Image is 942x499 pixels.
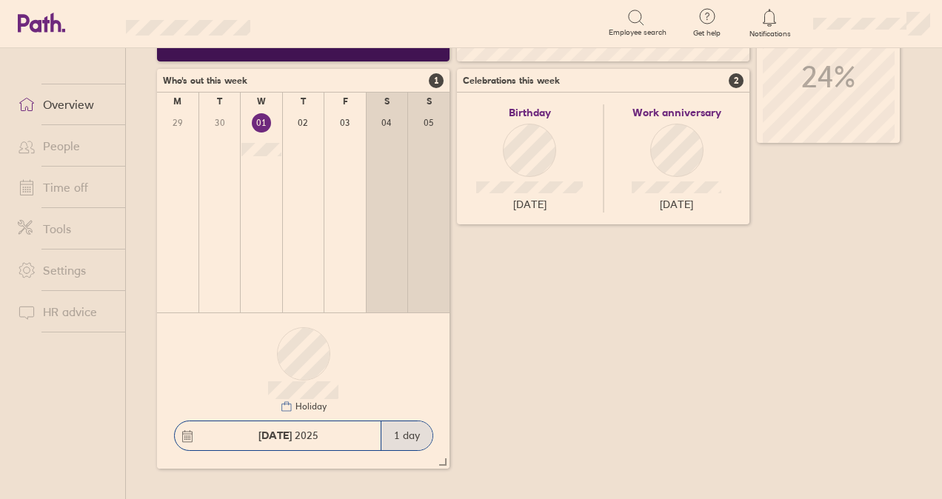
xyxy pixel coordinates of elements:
[6,255,125,285] a: Settings
[609,28,667,37] span: Employee search
[6,90,125,119] a: Overview
[429,73,444,88] span: 1
[513,198,547,210] span: [DATE]
[463,76,560,86] span: Celebrations this week
[257,96,266,107] div: W
[632,107,721,118] span: Work anniversary
[6,214,125,244] a: Tools
[163,76,247,86] span: Who's out this week
[381,421,432,450] div: 1 day
[258,429,318,441] span: 2025
[6,173,125,202] a: Time off
[293,401,327,412] div: Holiday
[343,96,348,107] div: F
[660,198,693,210] span: [DATE]
[301,96,306,107] div: T
[746,7,794,38] a: Notifications
[427,96,432,107] div: S
[384,96,390,107] div: S
[509,107,551,118] span: Birthday
[290,16,328,29] div: Search
[729,73,744,88] span: 2
[746,30,794,38] span: Notifications
[6,131,125,161] a: People
[6,297,125,326] a: HR advice
[258,429,292,442] strong: [DATE]
[217,96,222,107] div: T
[173,96,181,107] div: M
[683,29,731,38] span: Get help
